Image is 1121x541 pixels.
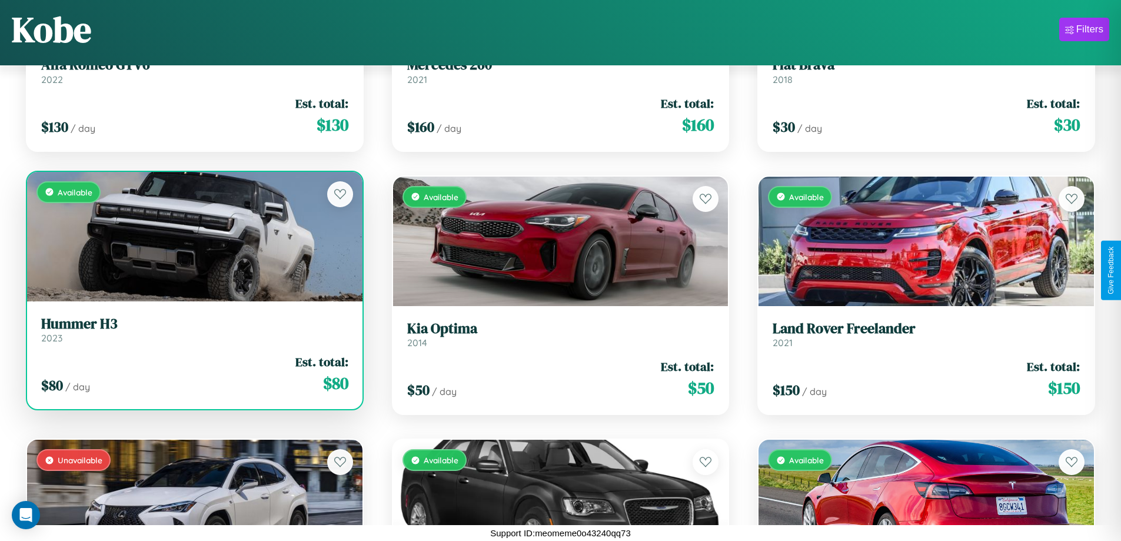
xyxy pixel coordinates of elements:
[1076,24,1103,35] div: Filters
[295,95,348,112] span: Est. total:
[789,192,824,202] span: Available
[407,320,714,337] h3: Kia Optima
[41,332,62,344] span: 2023
[773,380,800,400] span: $ 150
[1048,376,1080,400] span: $ 150
[789,455,824,465] span: Available
[1054,113,1080,137] span: $ 30
[58,187,92,197] span: Available
[424,455,458,465] span: Available
[41,74,63,85] span: 2022
[773,117,795,137] span: $ 30
[41,316,348,333] h3: Hummer H3
[41,376,63,395] span: $ 80
[41,57,348,74] h3: Alfa Romeo GTV6
[773,57,1080,85] a: Fiat Brava2018
[682,113,714,137] span: $ 160
[407,320,714,349] a: Kia Optima2014
[661,358,714,375] span: Est. total:
[773,337,793,349] span: 2021
[773,57,1080,74] h3: Fiat Brava
[407,74,427,85] span: 2021
[407,380,430,400] span: $ 50
[661,95,714,112] span: Est. total:
[1107,247,1115,294] div: Give Feedback
[437,122,461,134] span: / day
[317,113,348,137] span: $ 130
[773,320,1080,349] a: Land Rover Freelander2021
[802,386,827,397] span: / day
[323,371,348,395] span: $ 80
[797,122,822,134] span: / day
[58,455,102,465] span: Unavailable
[12,5,91,54] h1: Kobe
[407,337,427,349] span: 2014
[773,74,793,85] span: 2018
[295,353,348,370] span: Est. total:
[407,57,714,74] h3: Mercedes 260
[490,525,631,541] p: Support ID: meomeme0o43240qq73
[65,381,90,393] span: / day
[1027,358,1080,375] span: Est. total:
[41,316,348,344] a: Hummer H32023
[41,57,348,85] a: Alfa Romeo GTV62022
[1059,18,1109,41] button: Filters
[12,501,40,529] div: Open Intercom Messenger
[1027,95,1080,112] span: Est. total:
[407,57,714,85] a: Mercedes 2602021
[41,117,68,137] span: $ 130
[424,192,458,202] span: Available
[71,122,95,134] span: / day
[432,386,457,397] span: / day
[773,320,1080,337] h3: Land Rover Freelander
[407,117,434,137] span: $ 160
[688,376,714,400] span: $ 50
